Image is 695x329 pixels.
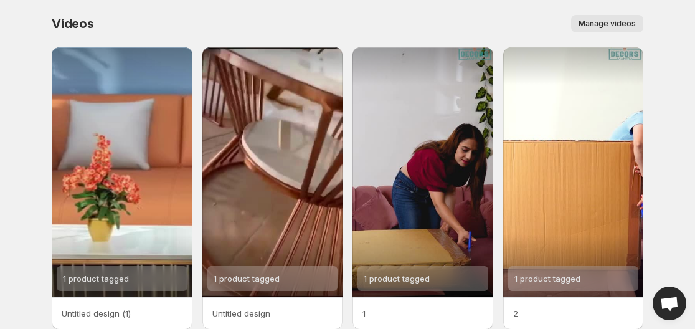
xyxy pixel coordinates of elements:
[62,307,182,320] p: Untitled design (1)
[653,287,686,320] div: Open chat
[571,15,643,32] button: Manage videos
[52,16,94,31] span: Videos
[364,274,430,284] span: 1 product tagged
[214,274,280,284] span: 1 product tagged
[362,307,483,320] p: 1
[579,19,636,29] span: Manage videos
[63,274,129,284] span: 1 product tagged
[212,307,333,320] p: Untitled design
[514,274,580,284] span: 1 product tagged
[513,307,634,320] p: 2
